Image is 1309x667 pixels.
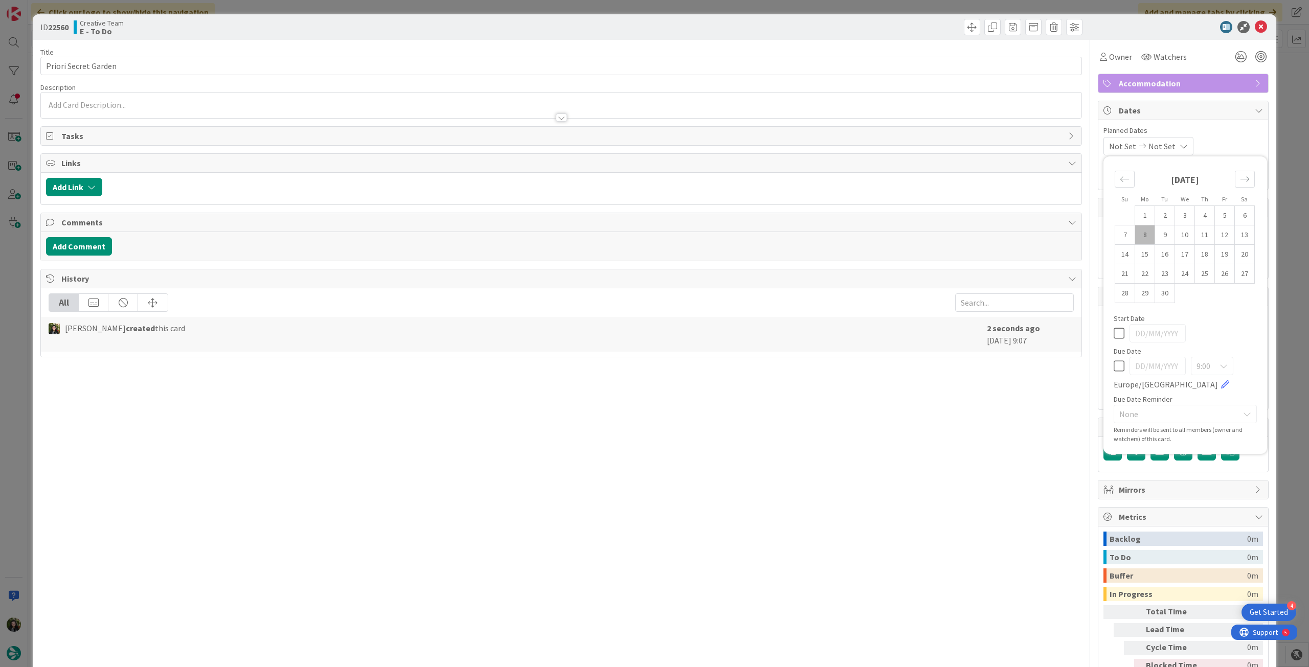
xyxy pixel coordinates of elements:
td: Choose Monday, 08/Sep/2025 12:00 as your check-in date. It’s available. [1135,225,1155,245]
small: Mo [1141,195,1148,203]
div: [DATE] 9:07 [987,322,1074,347]
td: Choose Thursday, 18/Sep/2025 12:00 as your check-in date. It’s available. [1195,245,1215,264]
span: Start Date [1114,315,1145,322]
td: Choose Wednesday, 10/Sep/2025 12:00 as your check-in date. It’s available. [1175,225,1195,245]
div: To Do [1110,550,1247,564]
td: Choose Sunday, 07/Sep/2025 12:00 as your check-in date. It’s available. [1115,225,1135,245]
div: Lead Time [1146,623,1202,637]
b: E - To Do [80,27,124,35]
td: Choose Sunday, 21/Sep/2025 12:00 as your check-in date. It’s available. [1115,264,1135,284]
td: Choose Friday, 12/Sep/2025 12:00 as your check-in date. It’s available. [1215,225,1235,245]
span: [PERSON_NAME] this card [65,322,185,334]
td: Choose Friday, 26/Sep/2025 12:00 as your check-in date. It’s available. [1215,264,1235,284]
td: Choose Saturday, 27/Sep/2025 12:00 as your check-in date. It’s available. [1235,264,1255,284]
div: Move backward to switch to the previous month. [1115,171,1135,188]
td: Choose Sunday, 28/Sep/2025 12:00 as your check-in date. It’s available. [1115,284,1135,303]
span: Description [40,83,76,92]
span: Watchers [1154,51,1187,63]
td: Choose Sunday, 14/Sep/2025 12:00 as your check-in date. It’s available. [1115,245,1135,264]
input: type card name here... [40,57,1082,75]
small: Sa [1241,195,1248,203]
div: Move forward to switch to the next month. [1235,171,1255,188]
span: 9:00 [1197,359,1210,373]
span: Due Date [1114,348,1141,355]
td: Choose Monday, 22/Sep/2025 12:00 as your check-in date. It’s available. [1135,264,1155,284]
span: Comments [61,216,1063,228]
div: All [49,294,79,311]
div: Backlog [1110,532,1247,546]
small: We [1181,195,1189,203]
strong: [DATE] [1171,174,1199,186]
button: Add Comment [46,237,112,256]
b: 22560 [48,22,69,32]
span: Accommodation [1119,77,1250,89]
div: 4 [1287,601,1296,610]
td: Choose Tuesday, 30/Sep/2025 12:00 as your check-in date. It’s available. [1155,284,1175,303]
input: DD/MM/YYYY [1130,324,1186,342]
span: Owner [1109,51,1132,63]
span: Mirrors [1119,484,1250,496]
span: Links [61,157,1063,169]
span: Planned Dates [1103,125,1263,136]
td: Choose Wednesday, 17/Sep/2025 12:00 as your check-in date. It’s available. [1175,245,1195,264]
span: Dates [1119,104,1250,117]
div: Open Get Started checklist, remaining modules: 4 [1242,604,1296,621]
td: Choose Thursday, 11/Sep/2025 12:00 as your check-in date. It’s available. [1195,225,1215,245]
input: DD/MM/YYYY [1130,357,1186,375]
div: 0m [1247,568,1258,583]
small: Th [1201,195,1208,203]
td: Choose Wednesday, 24/Sep/2025 12:00 as your check-in date. It’s available. [1175,264,1195,284]
input: Search... [955,293,1074,312]
td: Choose Friday, 05/Sep/2025 12:00 as your check-in date. It’s available. [1215,206,1235,225]
td: Choose Tuesday, 16/Sep/2025 12:00 as your check-in date. It’s available. [1155,245,1175,264]
td: Choose Monday, 15/Sep/2025 12:00 as your check-in date. It’s available. [1135,245,1155,264]
div: 5 [53,4,56,12]
div: 0m [1206,623,1258,637]
div: Get Started [1250,607,1288,617]
span: Not Set [1148,140,1176,152]
div: 0m [1206,605,1258,619]
td: Choose Monday, 01/Sep/2025 12:00 as your check-in date. It’s available. [1135,206,1155,225]
span: Europe/[GEOGRAPHIC_DATA] [1114,378,1218,390]
span: Metrics [1119,511,1250,523]
div: 0m [1206,641,1258,655]
span: Due Date Reminder [1114,396,1172,403]
span: Support [21,2,47,14]
td: Choose Saturday, 06/Sep/2025 12:00 as your check-in date. It’s available. [1235,206,1255,225]
div: 0m [1247,532,1258,546]
b: created [126,323,155,333]
td: Choose Tuesday, 23/Sep/2025 12:00 as your check-in date. It’s available. [1155,264,1175,284]
small: Fr [1222,195,1227,203]
b: 2 seconds ago [987,323,1040,333]
td: Choose Tuesday, 09/Sep/2025 12:00 as your check-in date. It’s available. [1155,225,1175,245]
div: Cycle Time [1146,641,1202,655]
small: Tu [1161,195,1168,203]
td: Choose Saturday, 20/Sep/2025 12:00 as your check-in date. It’s available. [1235,245,1255,264]
td: Choose Tuesday, 02/Sep/2025 12:00 as your check-in date. It’s available. [1155,206,1175,225]
td: Choose Wednesday, 03/Sep/2025 12:00 as your check-in date. It’s available. [1175,206,1195,225]
td: Choose Saturday, 13/Sep/2025 12:00 as your check-in date. It’s available. [1235,225,1255,245]
span: None [1119,407,1234,421]
span: ID [40,21,69,33]
div: Buffer [1110,568,1247,583]
td: Choose Friday, 19/Sep/2025 12:00 as your check-in date. It’s available. [1215,245,1235,264]
td: Choose Monday, 29/Sep/2025 12:00 as your check-in date. It’s available. [1135,284,1155,303]
button: Add Link [46,178,102,196]
div: Calendar [1103,162,1266,315]
small: Su [1121,195,1128,203]
span: History [61,272,1063,285]
span: Creative Team [80,19,124,27]
td: Choose Thursday, 04/Sep/2025 12:00 as your check-in date. It’s available. [1195,206,1215,225]
div: Reminders will be sent to all members (owner and watchers) of this card. [1114,425,1257,444]
label: Title [40,48,54,57]
div: 0m [1247,587,1258,601]
img: BC [49,323,60,334]
td: Choose Thursday, 25/Sep/2025 12:00 as your check-in date. It’s available. [1195,264,1215,284]
div: In Progress [1110,587,1247,601]
span: Tasks [61,130,1063,142]
div: Total Time [1146,605,1202,619]
div: 0m [1247,550,1258,564]
span: Not Set [1109,140,1136,152]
